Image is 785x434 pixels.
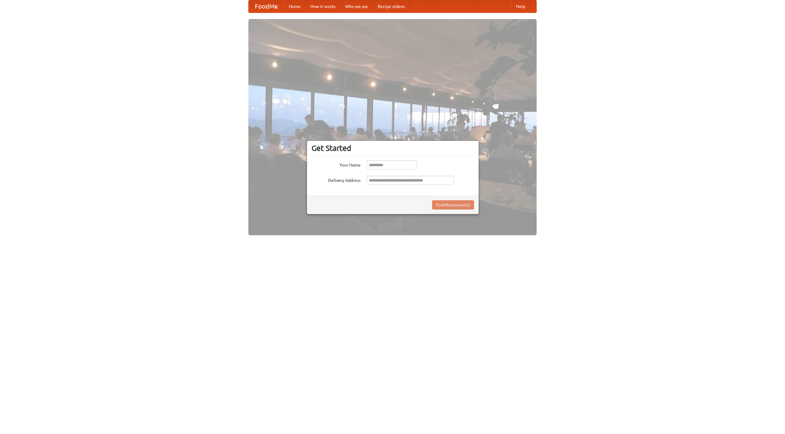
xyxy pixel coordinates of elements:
a: Recipe videos [373,0,410,13]
a: FoodMe [249,0,284,13]
a: How it works [305,0,340,13]
a: Who we are [340,0,373,13]
label: Your Name [312,160,361,168]
a: Help [511,0,530,13]
label: Delivery Address [312,176,361,183]
a: Home [284,0,305,13]
button: Find Restaurants! [432,200,474,209]
h3: Get Started [312,144,474,153]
